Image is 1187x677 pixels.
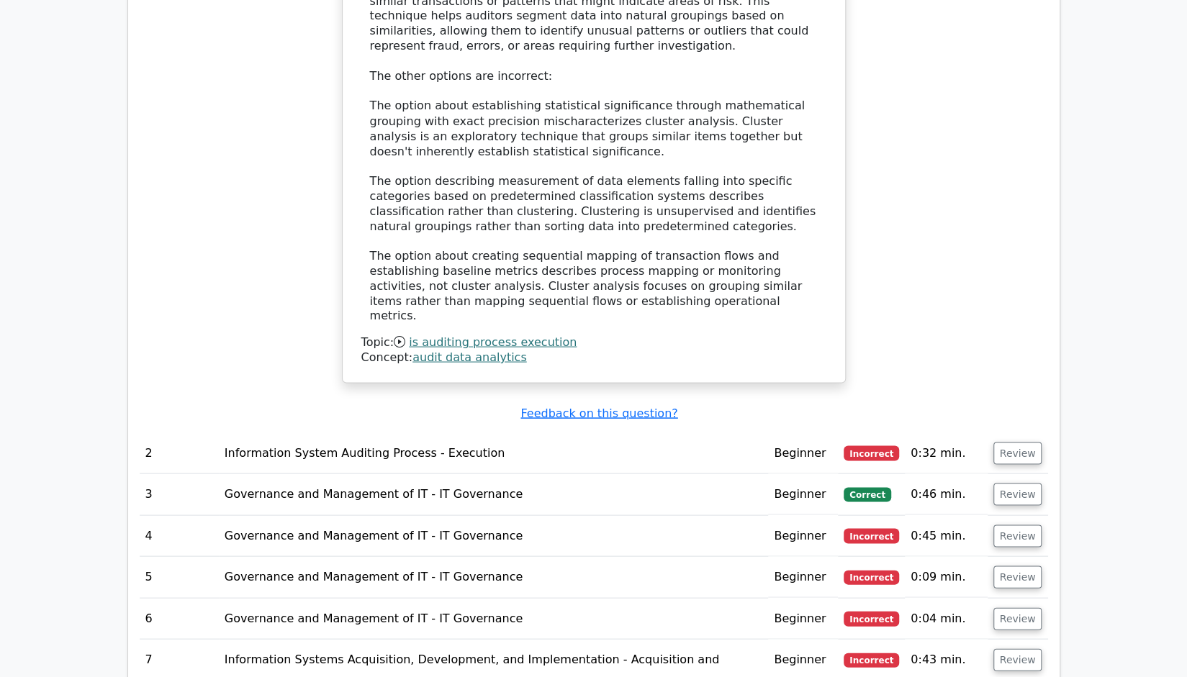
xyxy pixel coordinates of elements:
[844,528,899,542] span: Incorrect
[219,556,768,597] td: Governance and Management of IT - IT Governance
[905,432,987,473] td: 0:32 min.
[219,515,768,556] td: Governance and Management of IT - IT Governance
[993,565,1042,588] button: Review
[905,556,987,597] td: 0:09 min.
[993,524,1042,547] button: Review
[844,611,899,625] span: Incorrect
[905,515,987,556] td: 0:45 min.
[219,432,768,473] td: Information System Auditing Process - Execution
[844,653,899,667] span: Incorrect
[520,406,677,419] a: Feedback on this question?
[905,473,987,514] td: 0:46 min.
[905,598,987,639] td: 0:04 min.
[140,515,219,556] td: 4
[140,598,219,639] td: 6
[361,335,826,350] div: Topic:
[844,487,890,501] span: Correct
[993,442,1042,464] button: Review
[140,556,219,597] td: 5
[140,473,219,514] td: 3
[412,350,527,363] a: audit data analytics
[768,432,838,473] td: Beginner
[140,432,219,473] td: 2
[768,598,838,639] td: Beginner
[768,556,838,597] td: Beginner
[219,598,768,639] td: Governance and Management of IT - IT Governance
[361,350,826,365] div: Concept:
[844,570,899,584] span: Incorrect
[409,335,577,348] a: is auditing process execution
[768,473,838,514] td: Beginner
[219,473,768,514] td: Governance and Management of IT - IT Governance
[993,483,1042,505] button: Review
[768,515,838,556] td: Beginner
[844,445,899,460] span: Incorrect
[993,648,1042,671] button: Review
[993,607,1042,630] button: Review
